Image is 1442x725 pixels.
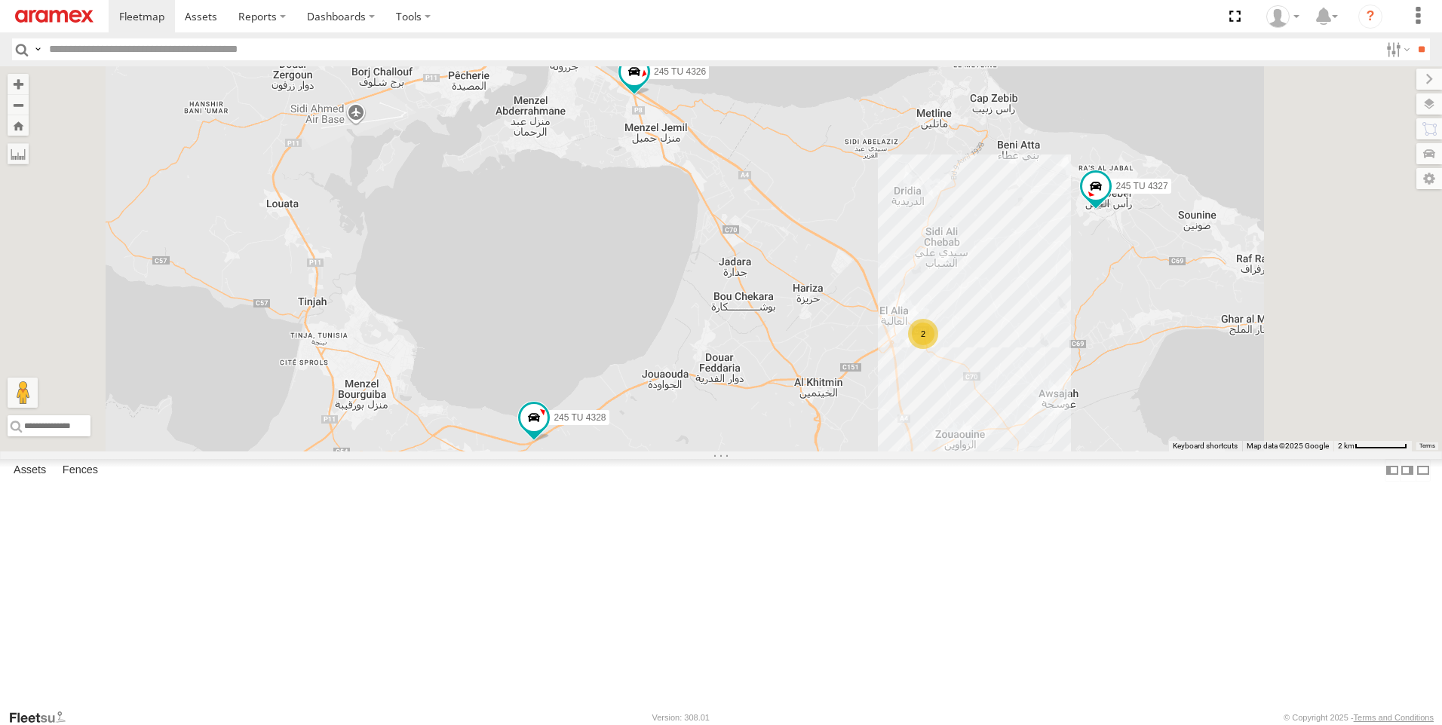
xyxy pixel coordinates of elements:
span: 245 TU 4327 [1115,181,1167,191]
i: ? [1358,5,1382,29]
label: Dock Summary Table to the Right [1400,459,1415,481]
button: Drag Pegman onto the map to open Street View [8,378,38,408]
button: Zoom out [8,94,29,115]
div: 2 [908,319,938,349]
div: © Copyright 2025 - [1284,713,1434,722]
label: Search Filter Options [1380,38,1413,60]
span: 245 TU 4326 [654,66,706,76]
a: Terms and Conditions [1354,713,1434,722]
button: Map Scale: 2 km per 66 pixels [1333,441,1412,451]
label: Measure [8,143,29,164]
span: Map data ©2025 Google [1247,442,1329,450]
label: Search Query [32,38,44,60]
button: Zoom Home [8,115,29,136]
span: 245 TU 4328 [554,412,606,423]
button: Keyboard shortcuts [1173,441,1238,451]
div: MohamedHaythem Bouchagfa [1261,5,1305,28]
div: Version: 308.01 [652,713,710,722]
label: Map Settings [1416,168,1442,189]
label: Fences [55,460,106,481]
img: aramex-logo.svg [15,10,94,23]
a: Terms (opens in new tab) [1419,443,1435,449]
label: Dock Summary Table to the Left [1385,459,1400,481]
a: Visit our Website [8,710,78,725]
label: Hide Summary Table [1416,459,1431,481]
label: Assets [6,460,54,481]
span: 2 km [1338,442,1355,450]
button: Zoom in [8,74,29,94]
